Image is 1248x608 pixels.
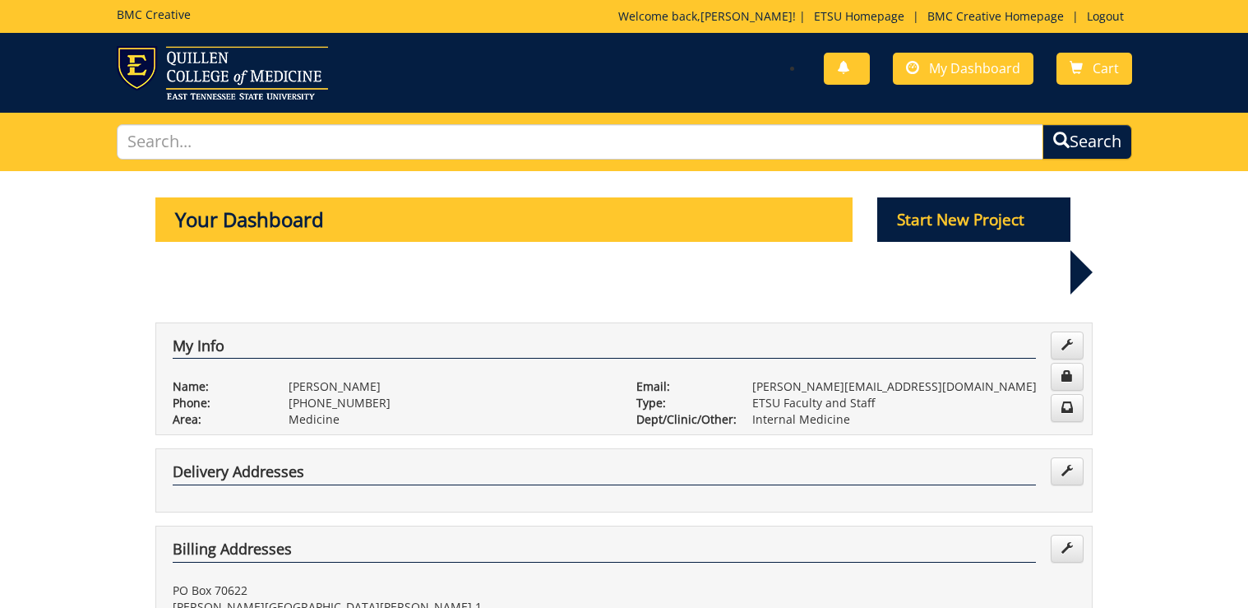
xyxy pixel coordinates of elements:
[752,378,1075,395] p: [PERSON_NAME][EMAIL_ADDRESS][DOMAIN_NAME]
[289,411,612,428] p: Medicine
[877,197,1071,242] p: Start New Project
[117,46,328,100] img: ETSU logo
[289,378,612,395] p: [PERSON_NAME]
[752,395,1075,411] p: ETSU Faculty and Staff
[618,8,1132,25] p: Welcome back, ! | | |
[919,8,1072,24] a: BMC Creative Homepage
[173,464,1036,485] h4: Delivery Addresses
[1093,59,1119,77] span: Cart
[1051,363,1084,391] a: Change Password
[289,395,612,411] p: [PHONE_NUMBER]
[117,8,191,21] h5: BMC Creative
[929,59,1020,77] span: My Dashboard
[1056,53,1132,85] a: Cart
[877,213,1071,229] a: Start New Project
[1051,457,1084,485] a: Edit Addresses
[173,395,264,411] p: Phone:
[173,338,1036,360] h4: My Info
[1051,332,1084,360] a: Edit Info
[893,53,1033,85] a: My Dashboard
[1079,8,1132,24] a: Logout
[636,395,728,411] p: Type:
[636,378,728,395] p: Email:
[1051,394,1084,422] a: Change Communication Preferences
[117,124,1043,160] input: Search...
[806,8,913,24] a: ETSU Homepage
[173,541,1036,563] h4: Billing Addresses
[1051,535,1084,563] a: Edit Addresses
[155,197,853,242] p: Your Dashboard
[700,8,793,24] a: [PERSON_NAME]
[752,411,1075,428] p: Internal Medicine
[173,582,612,599] p: PO Box 70622
[173,411,264,428] p: Area:
[1042,124,1132,160] button: Search
[173,378,264,395] p: Name:
[636,411,728,428] p: Dept/Clinic/Other:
